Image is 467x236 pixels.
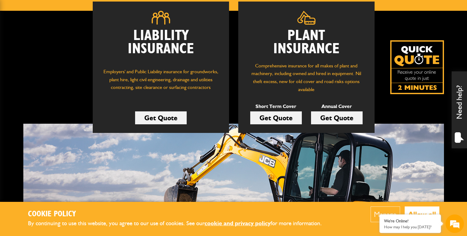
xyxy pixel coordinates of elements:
[390,40,444,94] img: Quick Quote
[250,111,302,124] a: Get Quote
[28,219,332,228] p: By continuing to use this website, you agree to our use of cookies. See our for more information.
[204,220,270,227] a: cookie and privacy policy
[102,29,220,62] h2: Liability Insurance
[28,210,332,219] h2: Cookie Policy
[247,29,365,56] h2: Plant Insurance
[102,68,220,97] p: Employers' and Public Liability insurance for groundworks, plant hire, light civil engineering, d...
[311,111,363,124] a: Get Quote
[405,206,439,222] button: Allow all
[135,111,187,124] a: Get Quote
[247,62,365,93] p: Comprehensive insurance for all makes of plant and machinery, including owned and hired in equipm...
[311,102,363,110] p: Annual Cover
[452,71,467,148] div: Need help?
[384,225,436,229] p: How may I help you today?
[371,206,400,222] button: Manage
[384,218,436,224] div: We're Online!
[390,40,444,94] a: Get your insurance quote isn just 2-minutes
[250,102,302,110] p: Short Term Cover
